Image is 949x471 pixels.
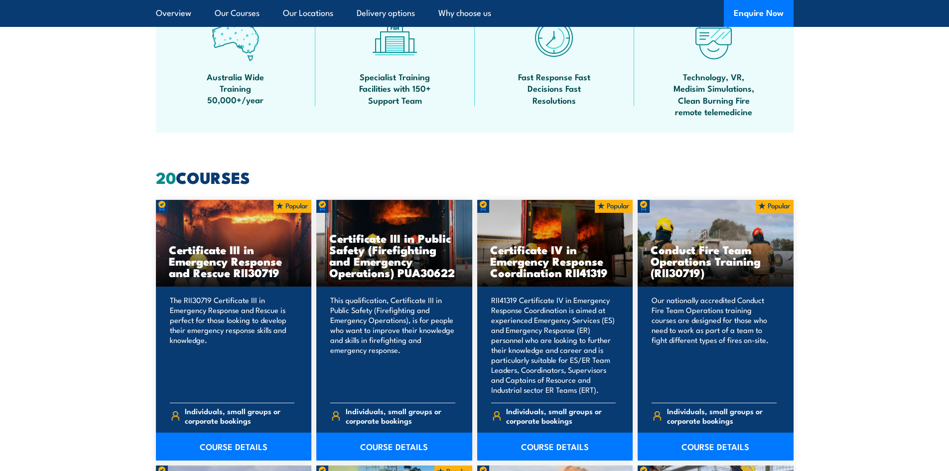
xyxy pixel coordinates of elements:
[477,433,633,461] a: COURSE DETAILS
[506,406,616,425] span: Individuals, small groups or corporate bookings
[156,433,312,461] a: COURSE DETAILS
[169,244,299,278] h3: Certificate III in Emergency Response and Rescue RII30719
[170,295,295,395] p: The RII30719 Certificate III in Emergency Response and Rescue is perfect for those looking to dev...
[667,406,777,425] span: Individuals, small groups or corporate bookings
[330,295,455,395] p: This qualification, Certificate III in Public Safety (Firefighting and Emergency Operations), is ...
[490,244,620,278] h3: Certificate IV in Emergency Response Coordination RII41319
[531,14,578,61] img: fast-icon
[316,433,472,461] a: COURSE DETAILS
[350,71,440,106] span: Specialist Training Facilities with 150+ Support Team
[690,14,737,61] img: tech-icon
[191,71,280,106] span: Australia Wide Training 50,000+/year
[638,433,794,461] a: COURSE DETAILS
[371,14,418,61] img: facilities-icon
[652,295,777,395] p: Our nationally accredited Conduct Fire Team Operations training courses are designed for those wh...
[346,406,455,425] span: Individuals, small groups or corporate bookings
[329,232,459,278] h3: Certificate III in Public Safety (Firefighting and Emergency Operations) PUA30622
[510,71,599,106] span: Fast Response Fast Decisions Fast Resolutions
[185,406,294,425] span: Individuals, small groups or corporate bookings
[156,164,176,189] strong: 20
[491,295,616,395] p: RII41319 Certificate IV in Emergency Response Coordination is aimed at experienced Emergency Serv...
[651,244,781,278] h3: Conduct Fire Team Operations Training (RII30719)
[156,170,794,184] h2: COURSES
[212,14,259,61] img: auswide-icon
[669,71,759,118] span: Technology, VR, Medisim Simulations, Clean Burning Fire remote telemedicine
